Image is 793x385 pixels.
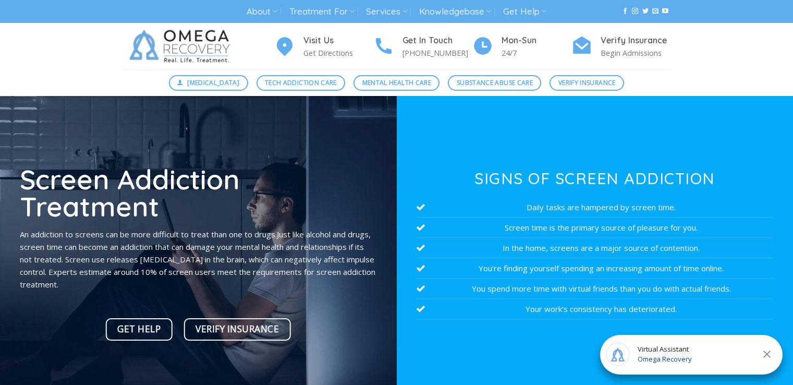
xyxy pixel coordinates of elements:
li: Screen time is the primary source of pleasure for you. [417,218,773,238]
a: Follow on YouTube [662,8,668,15]
li: Daily tasks are hampered by screen time. [417,197,773,218]
span: Mental Health Care [362,78,431,88]
a: Follow on Instagram [632,8,638,15]
p: Get Directions [303,47,373,59]
h4: Mon-Sun [502,34,571,47]
span: Substance Abuse Care [457,78,533,88]
a: Follow on Twitter [642,8,649,15]
a: Visit Us Get Directions [274,34,373,59]
li: Your work’s consistency has deteriorated. [417,299,773,319]
a: Substance Abuse Care [448,75,541,91]
span: Verify Insurance [196,322,279,336]
span: Verify Insurance [558,78,616,88]
a: Treatment For [289,2,355,21]
p: 24/7 [502,47,571,59]
h3: Signs of Screen Addiction [417,171,773,186]
li: In the home, screens are a major source of contention. [417,238,773,258]
li: You spend more time with virtual friends than you do with actual friends. [417,279,773,299]
a: Follow on Facebook [622,8,628,15]
span: Tech Addiction Care [265,78,337,88]
span: [MEDICAL_DATA] [187,78,239,88]
h4: Get In Touch [402,34,472,47]
h1: Screen Addiction Treatment [20,165,376,220]
a: Services [366,2,407,21]
span: Get Help [117,322,161,336]
a: Send us an email [652,8,658,15]
li: You’re finding yourself spending an increasing amount of time online. [417,258,773,279]
p: An addiction to screens can be more difficult to treat than one to drugs.Just like alcohol and dr... [20,228,376,291]
p: Begin Admissions [601,47,670,59]
a: Knowledgebase [419,2,491,21]
a: Mental Health Care [353,75,440,91]
a: Tech Addiction Care [257,75,346,91]
a: Verify Insurance [184,318,291,341]
a: Get Help [503,2,546,21]
a: Get Help [106,318,173,341]
p: [PHONE_NUMBER] [402,47,472,59]
a: Verify Insurance Begin Admissions [571,34,670,59]
a: Get In Touch [PHONE_NUMBER] [373,34,472,59]
h4: Verify Insurance [601,34,670,47]
a: Verify Insurance [550,75,624,91]
a: [MEDICAL_DATA] [169,75,248,91]
a: About [247,2,277,21]
h4: Visit Us [303,34,373,47]
img: Omega Recovery [123,23,240,70]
